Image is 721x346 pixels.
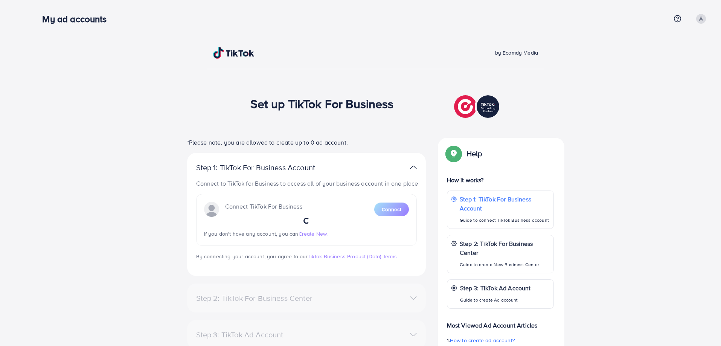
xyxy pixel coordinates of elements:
span: by Ecomdy Media [495,49,538,56]
p: 1. [447,336,554,345]
img: TikTok [213,47,255,59]
img: Popup guide [447,147,460,160]
img: TikTok partner [410,162,417,173]
p: Guide to create Ad account [460,296,531,305]
p: Guide to connect TikTok Business account [460,216,550,225]
p: Step 1: TikTok For Business Account [460,195,550,213]
h1: Set up TikTok For Business [250,96,394,111]
p: Step 1: TikTok For Business Account [196,163,339,172]
h3: My ad accounts [42,14,113,24]
p: Guide to create New Business Center [460,260,550,269]
p: How it works? [447,175,554,184]
p: Step 3: TikTok Ad Account [460,284,531,293]
p: Most Viewed Ad Account Articles [447,315,554,330]
p: Help [466,149,482,158]
p: *Please note, you are allowed to create up to 0 ad account. [187,138,426,147]
img: TikTok partner [454,93,501,120]
span: How to create ad account? [450,337,515,344]
p: Step 2: TikTok For Business Center [460,239,550,257]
